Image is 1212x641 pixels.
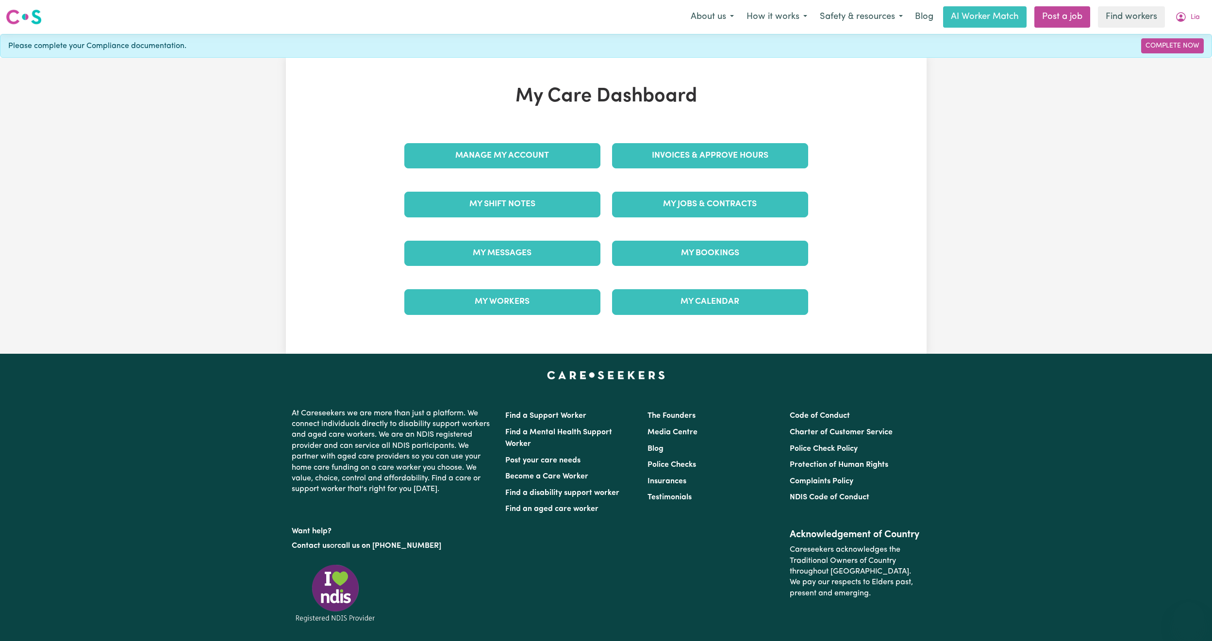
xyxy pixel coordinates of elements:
a: NDIS Code of Conduct [790,493,869,501]
h1: My Care Dashboard [398,85,814,108]
button: Safety & resources [814,7,909,27]
span: Lia [1191,12,1200,23]
a: Protection of Human Rights [790,461,888,469]
a: call us on [PHONE_NUMBER] [337,542,441,550]
h2: Acknowledgement of Country [790,529,920,541]
a: Become a Care Worker [505,473,588,480]
a: Insurances [648,477,686,485]
button: How it works [740,7,814,27]
a: My Jobs & Contracts [612,192,808,217]
p: Careseekers acknowledges the Traditional Owners of Country throughout [GEOGRAPHIC_DATA]. We pay o... [790,541,920,603]
span: Please complete your Compliance documentation. [8,40,186,52]
a: Media Centre [648,428,697,436]
a: Police Check Policy [790,445,858,453]
a: Complete Now [1141,38,1204,53]
a: Post your care needs [505,457,581,464]
a: My Messages [404,241,600,266]
button: About us [684,7,740,27]
a: Find workers [1098,6,1165,28]
a: Police Checks [648,461,696,469]
a: Blog [909,6,939,28]
a: My Shift Notes [404,192,600,217]
a: Find a Mental Health Support Worker [505,428,612,448]
a: Find a Support Worker [505,412,586,420]
a: My Bookings [612,241,808,266]
a: Careseekers logo [6,6,42,28]
a: Testimonials [648,493,692,501]
a: My Workers [404,289,600,314]
a: Contact us [292,542,330,550]
p: Want help? [292,522,494,537]
a: My Calendar [612,289,808,314]
a: Find a disability support worker [505,489,619,497]
a: Code of Conduct [790,412,850,420]
p: At Careseekers we are more than just a platform. We connect individuals directly to disability su... [292,404,494,499]
img: Registered NDIS provider [292,563,379,624]
a: Charter of Customer Service [790,428,893,436]
a: Find an aged care worker [505,505,598,513]
p: or [292,537,494,555]
a: Careseekers home page [547,371,665,379]
a: Blog [648,445,664,453]
a: Complaints Policy [790,477,853,485]
button: My Account [1169,7,1206,27]
a: Post a job [1034,6,1090,28]
a: Invoices & Approve Hours [612,143,808,168]
a: Manage My Account [404,143,600,168]
iframe: Button to launch messaging window, conversation in progress [1173,602,1204,633]
img: Careseekers logo [6,8,42,26]
a: AI Worker Match [943,6,1027,28]
a: The Founders [648,412,696,420]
